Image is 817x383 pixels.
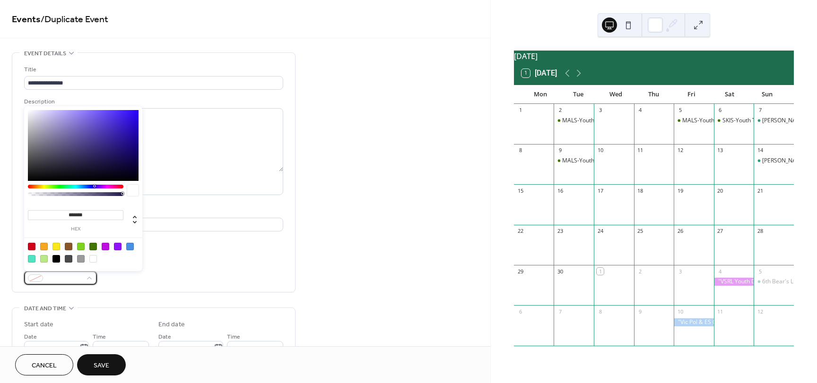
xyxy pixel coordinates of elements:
button: Save [77,354,126,375]
div: 6 [717,107,724,114]
span: Event details [24,49,66,59]
a: Events [12,10,41,29]
div: #000000 [52,255,60,263]
div: #50E3C2 [28,255,35,263]
div: 7 [556,308,564,315]
div: MALS-Youth Training [674,117,714,125]
div: "Vic Pol & ES Games LSV" [674,318,714,326]
div: 27 [717,228,724,235]
div: #B8E986 [40,255,48,263]
div: 24 [597,228,604,235]
div: 3 [597,107,604,114]
div: 4 [717,268,724,275]
div: #8B572A [65,243,72,250]
div: MALS-Youth Training [554,117,594,125]
div: MALS-Youth Training [554,157,594,165]
div: 1 [597,268,604,275]
div: #7ED321 [77,243,85,250]
div: Title [24,65,281,75]
div: SKIS-Youth Training [714,117,754,125]
div: 25 [637,228,644,235]
div: End date [158,320,185,330]
div: Thu [635,85,673,104]
div: #D0021B [28,243,35,250]
div: 4 [637,107,644,114]
span: / Duplicate Event [41,10,108,29]
div: 1 [517,107,524,114]
div: 6 [517,308,524,315]
div: #BD10E0 [102,243,109,250]
div: 3 [677,268,684,275]
div: #FFFFFF [89,255,97,263]
div: [DATE] [514,51,794,62]
span: Time [227,332,240,342]
div: Description [24,97,281,107]
div: 10 [597,147,604,154]
span: Date [158,332,171,342]
div: 6th Bear's Luncheon [754,278,794,286]
div: Fri [673,85,711,104]
div: SKIS-Youth Training [722,117,774,125]
div: 6th Bear's Luncheon [762,278,816,286]
div: 21 [756,187,764,194]
div: 13 [717,147,724,154]
div: Wed [597,85,635,104]
div: 14 [756,147,764,154]
div: 28 [756,228,764,235]
div: 18 [637,187,644,194]
div: 2 [637,268,644,275]
div: 5 [756,268,764,275]
div: #9B9B9B [77,255,85,263]
div: 20 [717,187,724,194]
div: #4A4A4A [65,255,72,263]
div: 12 [756,308,764,315]
div: Start date [24,320,53,330]
div: #9013FE [114,243,122,250]
div: 9 [637,308,644,315]
div: Mon [521,85,559,104]
div: #4A90E2 [126,243,134,250]
div: Location [24,206,281,216]
span: Date [24,332,37,342]
span: Save [94,361,109,371]
div: 5 [677,107,684,114]
span: Date and time [24,304,66,314]
div: #417505 [89,243,97,250]
div: 30 [556,268,564,275]
div: Sun [748,85,786,104]
div: Nipper Training [754,117,794,125]
div: "VSRL Youth Day Pt Roadknight" [714,278,754,286]
div: 8 [597,308,604,315]
div: 10 [677,308,684,315]
div: #F5A623 [40,243,48,250]
div: Tue [559,85,597,104]
button: Cancel [15,354,73,375]
div: 11 [637,147,644,154]
div: MALS-Youth Training [682,117,738,125]
div: 2 [556,107,564,114]
div: Sat [711,85,748,104]
span: Time [93,332,106,342]
div: 23 [556,228,564,235]
div: #F8E71C [52,243,60,250]
div: 11 [717,308,724,315]
div: Nipper Training [754,157,794,165]
div: MALS-Youth Training [562,117,617,125]
div: 7 [756,107,764,114]
div: 9 [556,147,564,154]
div: MALS-Youth Training [562,157,617,165]
div: 26 [677,228,684,235]
div: 22 [517,228,524,235]
div: 17 [597,187,604,194]
div: 12 [677,147,684,154]
div: 8 [517,147,524,154]
div: 15 [517,187,524,194]
button: 1[DATE] [518,67,560,80]
div: 16 [556,187,564,194]
span: Cancel [32,361,57,371]
div: 29 [517,268,524,275]
label: hex [28,227,123,232]
div: 19 [677,187,684,194]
